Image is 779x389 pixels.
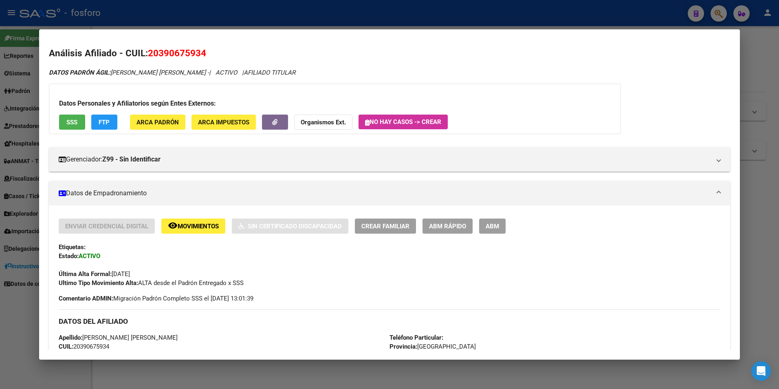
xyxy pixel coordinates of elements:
button: Sin Certificado Discapacidad [232,219,348,234]
strong: Teléfono Particular: [389,334,443,341]
button: Movimientos [161,219,225,234]
span: AFILIADO TITULAR [244,69,295,76]
button: SSS [59,115,85,130]
span: Migración Padrón Completo SSS el [DATE] 13:01:39 [59,294,253,303]
button: No hay casos -> Crear [359,115,448,129]
mat-expansion-panel-header: Datos de Empadronamiento [49,181,731,206]
button: ARCA Padrón [130,115,185,130]
button: ABM Rápido [423,219,473,234]
span: No hay casos -> Crear [365,118,441,126]
span: [GEOGRAPHIC_DATA] [389,343,476,350]
strong: Estado: [59,252,79,260]
button: ABM [479,219,506,234]
strong: ACTIVO [79,252,100,260]
span: Sin Certificado Discapacidad [248,223,342,230]
div: Open Intercom Messenger [751,361,771,381]
span: Enviar Credencial Digital [65,223,148,230]
span: SSS [66,119,77,126]
strong: Ultimo Tipo Movimiento Alta: [59,279,138,287]
span: [PERSON_NAME] [PERSON_NAME] - [49,69,209,76]
button: Crear Familiar [355,219,416,234]
strong: Provincia: [389,343,417,350]
i: | ACTIVO | [49,69,295,76]
button: Enviar Credencial Digital [59,219,155,234]
span: Crear Familiar [361,223,409,230]
mat-panel-title: Gerenciador: [59,155,711,164]
mat-expansion-panel-header: Gerenciador:Z99 - Sin Identificar [49,147,731,172]
span: [DATE] [59,270,130,278]
mat-panel-title: Datos de Empadronamiento [59,188,711,198]
button: FTP [91,115,117,130]
span: ARCA Impuestos [198,119,249,126]
strong: Comentario ADMIN: [59,295,113,302]
span: ABM Rápido [429,223,466,230]
strong: Organismos Ext. [301,119,346,126]
strong: DATOS PADRÓN ÁGIL: [49,69,110,76]
span: ARCA Padrón [136,119,179,126]
mat-icon: remove_red_eye [168,221,178,230]
span: [PERSON_NAME] [PERSON_NAME] [59,334,178,341]
strong: CUIL: [59,343,73,350]
h2: Análisis Afiliado - CUIL: [49,46,731,60]
span: 20390675934 [59,343,109,350]
strong: Z99 - Sin Identificar [102,155,161,164]
span: FTP [99,119,110,126]
strong: Última Alta Formal: [59,270,112,278]
h3: DATOS DEL AFILIADO [59,317,721,326]
span: Movimientos [178,223,219,230]
h3: Datos Personales y Afiliatorios según Entes Externos: [59,99,611,108]
span: ALTA desde el Padrón Entregado x SSS [59,279,244,287]
button: Organismos Ext. [294,115,352,130]
strong: Apellido: [59,334,82,341]
span: ABM [486,223,499,230]
span: 20390675934 [148,48,206,58]
button: ARCA Impuestos [191,115,256,130]
strong: Etiquetas: [59,243,86,251]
